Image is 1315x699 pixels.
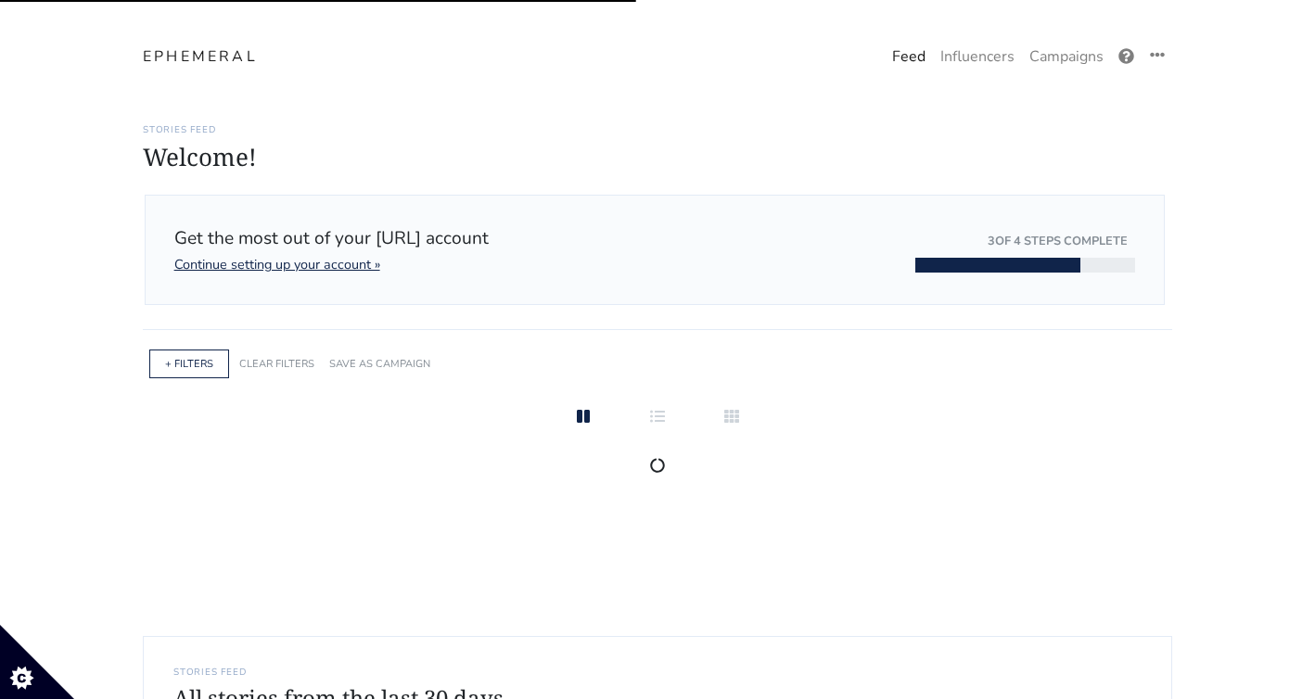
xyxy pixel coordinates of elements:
[239,357,314,371] a: CLEAR FILTERS
[143,143,1172,172] h1: Welcome!
[329,357,430,371] a: SAVE AS CAMPAIGN
[143,124,1172,135] h6: Stories Feed
[165,357,213,371] a: + FILTERS
[933,38,1022,75] a: Influencers
[143,45,258,68] a: EPHEMERAL
[923,233,1128,250] div: of 4 steps complete
[174,255,380,273] a: Continue setting up your account »
[885,38,933,75] a: Feed
[988,233,995,249] span: 3
[1022,38,1111,75] a: Campaigns
[173,667,1142,678] h6: STORIES FEED
[174,225,641,252] div: Get the most out of your [URL] account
